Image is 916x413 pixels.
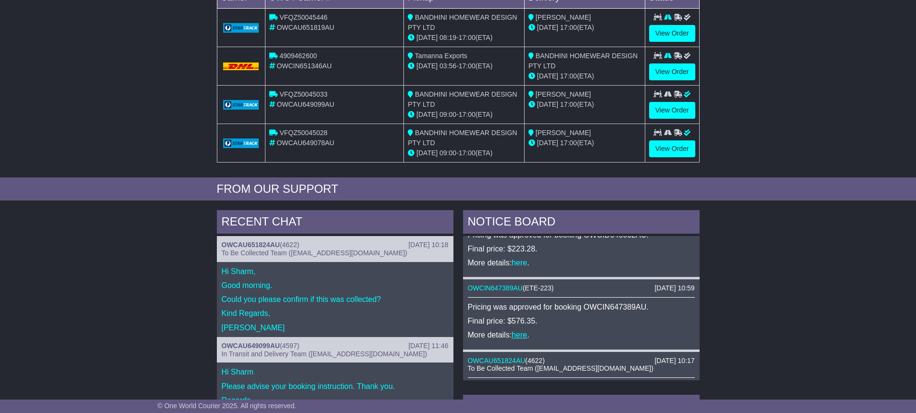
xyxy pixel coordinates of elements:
[222,367,449,376] p: Hi Sharm
[222,323,449,332] p: [PERSON_NAME]
[222,396,449,405] p: Regards
[649,63,695,80] a: View Order
[654,357,694,365] div: [DATE] 10:17
[439,34,456,41] span: 08:19
[222,241,280,249] a: OWCAU651824AU
[408,110,520,120] div: - (ETA)
[536,13,591,21] span: [PERSON_NAME]
[468,316,695,325] p: Final price: $576.35.
[649,140,695,157] a: View Order
[527,357,542,364] span: 4622
[279,129,327,137] span: VFQZ50045028
[528,100,641,110] div: (ETA)
[468,284,523,292] a: OWCIN647389AU
[223,138,259,148] img: GetCarrierServiceLogo
[217,182,700,196] div: FROM OUR SUPPORT
[468,258,695,267] p: More details: .
[408,342,448,350] div: [DATE] 11:46
[416,149,438,157] span: [DATE]
[512,331,527,339] a: here
[408,90,517,108] span: BANDHINI HOMEWEAR DESIGN PTY LTD
[560,24,577,31] span: 17:00
[459,111,476,118] span: 17:00
[223,63,259,70] img: DHL.png
[158,402,297,410] span: © One World Courier 2025. All rights reserved.
[408,241,448,249] div: [DATE] 10:18
[439,111,456,118] span: 09:00
[537,72,558,80] span: [DATE]
[222,241,449,249] div: ( )
[525,284,552,292] span: ETE-223
[649,25,695,42] a: View Order
[560,139,577,147] span: 17:00
[222,295,449,304] p: Could you please confirm if this was collected?
[279,13,327,21] span: VFQZ50045446
[537,24,558,31] span: [DATE]
[536,90,591,98] span: [PERSON_NAME]
[528,71,641,81] div: (ETA)
[408,33,520,43] div: - (ETA)
[468,302,695,312] p: Pricing was approved for booking OWCIN647389AU.
[276,100,334,108] span: OWCAU649099AU
[223,100,259,110] img: GetCarrierServiceLogo
[223,23,259,33] img: GetCarrierServiceLogo
[276,139,334,147] span: OWCAU649078AU
[463,210,700,236] div: NOTICE BOARD
[222,309,449,318] p: Kind Regards,
[537,100,558,108] span: [DATE]
[416,111,438,118] span: [DATE]
[536,129,591,137] span: [PERSON_NAME]
[217,210,453,236] div: RECENT CHAT
[468,284,695,292] div: ( )
[222,267,449,276] p: Hi Sharm,
[528,52,638,70] span: BANDHINI HOMEWEAR DESIGN PTY LTD
[459,34,476,41] span: 17:00
[528,138,641,148] div: (ETA)
[649,102,695,119] a: View Order
[654,284,694,292] div: [DATE] 10:59
[439,149,456,157] span: 09:00
[408,129,517,147] span: BANDHINI HOMEWEAR DESIGN PTY LTD
[279,90,327,98] span: VFQZ50045033
[222,382,449,391] p: Please advise your booking instruction. Thank you.
[279,52,317,60] span: 4909462600
[416,34,438,41] span: [DATE]
[282,241,297,249] span: 4622
[408,61,520,71] div: - (ETA)
[468,330,695,339] p: More details: .
[459,62,476,70] span: 17:00
[408,148,520,158] div: - (ETA)
[468,357,526,364] a: OWCAU651824AU
[276,62,331,70] span: OWCIN651346AU
[560,100,577,108] span: 17:00
[415,52,467,60] span: Tamanna Exports
[459,149,476,157] span: 17:00
[222,342,449,350] div: ( )
[416,62,438,70] span: [DATE]
[282,342,297,350] span: 4597
[276,24,334,31] span: OWCAU651819AU
[222,281,449,290] p: Good morning.
[439,62,456,70] span: 03:56
[468,244,695,253] p: Final price: $223.28.
[512,259,527,267] a: here
[408,13,517,31] span: BANDHINI HOMEWEAR DESIGN PTY LTD
[528,23,641,33] div: (ETA)
[560,72,577,80] span: 17:00
[468,357,695,365] div: ( )
[222,249,407,257] span: To Be Collected Team ([EMAIL_ADDRESS][DOMAIN_NAME])
[537,139,558,147] span: [DATE]
[222,342,280,350] a: OWCAU649099AU
[468,364,653,372] span: To Be Collected Team ([EMAIL_ADDRESS][DOMAIN_NAME])
[222,350,427,358] span: In Transit and Delivery Team ([EMAIL_ADDRESS][DOMAIN_NAME])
